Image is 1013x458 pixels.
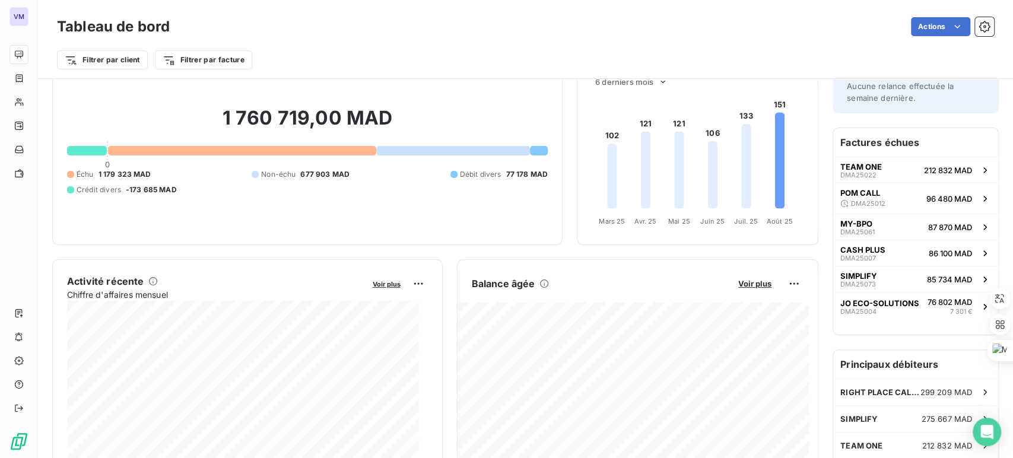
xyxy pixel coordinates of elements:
tspan: Mars 25 [599,217,625,225]
h6: Factures échues [833,128,998,157]
span: DMA25073 [840,281,876,288]
tspan: Avr. 25 [634,217,656,225]
h2: 1 760 719,00 MAD [67,106,548,142]
button: MY-BPODMA2506187 870 MAD [833,214,998,240]
span: DMA25004 [840,308,877,315]
span: 85 734 MAD [927,275,972,284]
span: SIMPLIFY [840,271,877,281]
div: Open Intercom Messenger [973,418,1001,446]
button: Filtrer par client [57,50,148,69]
span: 1 179 323 MAD [99,169,151,180]
span: 677 903 MAD [300,169,350,180]
button: Voir plus [369,278,404,289]
span: POM CALL [840,188,880,198]
h6: Principaux débiteurs [833,350,998,379]
button: Actions [911,17,970,36]
span: Non-échu [261,169,296,180]
div: VM [9,7,28,26]
tspan: Juin 25 [700,217,725,225]
span: 76 802 MAD [928,297,972,307]
span: 275 667 MAD [921,414,972,424]
span: 86 100 MAD [929,249,972,258]
span: DMA25012 [851,200,885,207]
span: 96 480 MAD [926,194,972,203]
span: DMA25007 [840,255,876,262]
button: Voir plus [735,278,775,289]
span: Chiffre d'affaires mensuel [67,288,364,301]
button: TEAM ONEDMA25022212 832 MAD [833,157,998,183]
h3: Tableau de bord [57,16,170,37]
span: Voir plus [738,279,771,288]
span: MY-BPO [840,219,872,228]
span: 212 832 MAD [924,166,972,175]
span: TEAM ONE [840,162,882,171]
span: 212 832 MAD [922,441,972,450]
button: POM CALLDMA2501296 480 MAD [833,183,998,214]
span: Aucune relance effectuée la semaine dernière. [847,81,954,103]
button: JO ECO-SOLUTIONSDMA2500476 802 MAD7 301 € [833,292,998,321]
tspan: Mai 25 [668,217,690,225]
img: Logo LeanPay [9,432,28,451]
span: 6 derniers mois [595,77,653,87]
span: Crédit divers [77,185,121,195]
span: RIGHT PLACE CALL [GEOGRAPHIC_DATA] [840,387,920,397]
h6: Activité récente [67,274,144,288]
span: 7 301 € [950,307,972,317]
h6: Balance âgée [472,276,535,291]
button: SIMPLIFYDMA2507385 734 MAD [833,266,998,292]
span: Débit divers [460,169,501,180]
span: 0 [105,160,110,169]
span: TEAM ONE [840,441,882,450]
button: Filtrer par facture [155,50,252,69]
span: JO ECO-SOLUTIONS [840,298,919,308]
span: 87 870 MAD [928,222,972,232]
tspan: Juil. 25 [734,217,758,225]
span: CASH PLUS [840,245,885,255]
span: DMA25022 [840,171,877,179]
span: -173 685 MAD [126,185,177,195]
span: 299 209 MAD [920,387,972,397]
span: 77 178 MAD [506,169,548,180]
button: CASH PLUSDMA2500786 100 MAD [833,240,998,266]
span: DMA25061 [840,228,875,236]
span: SIMPLIFY [840,414,878,424]
tspan: Août 25 [767,217,793,225]
span: Échu [77,169,94,180]
span: Voir plus [373,280,401,288]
